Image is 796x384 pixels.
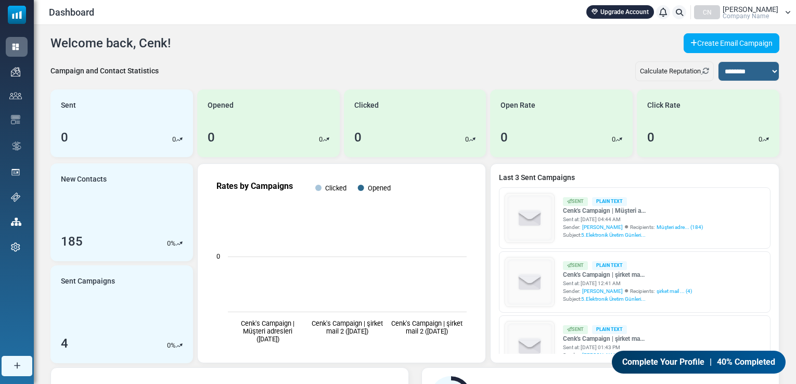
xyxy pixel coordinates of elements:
[465,134,469,145] p: 0
[563,351,692,359] div: Sender: Recipients:
[391,319,463,335] text: Cenk's Campaign | şirket mail 2 ([DATE])
[167,238,171,249] p: 0
[684,33,779,53] a: Create Email Campaign
[354,100,379,111] span: Clicked
[582,351,623,359] span: [PERSON_NAME]
[500,100,535,111] span: Open Rate
[592,325,627,334] div: Plain Text
[61,128,68,147] div: 0
[8,6,26,24] img: mailsoftly_icon_blue_white.svg
[657,223,703,231] a: Müşteri adre... (184)
[563,197,588,206] div: Sent
[582,287,623,295] span: [PERSON_NAME]
[581,232,646,238] span: 5.Elektronik Üretim Günleri...
[11,140,22,152] img: workflow.svg
[216,181,293,191] text: Rates by Campaigns
[563,334,692,343] a: Cenk's Campaign | şirket ma...
[563,295,692,303] div: Subject:
[694,5,720,19] div: CN
[635,61,714,81] div: Calculate Reputation
[61,232,83,251] div: 185
[11,168,20,177] img: landing_pages.svg
[50,36,171,51] h4: Welcome back, Cenk!
[759,134,762,145] p: 0
[647,128,654,147] div: 0
[319,134,323,145] p: 0
[694,5,791,19] a: CN [PERSON_NAME] Company Name
[167,238,183,249] div: %
[563,343,692,351] div: Sent at: [DATE] 01:43 PM
[61,100,76,111] span: Sent
[592,261,627,270] div: Plain Text
[11,67,20,76] img: campaigns-icon.png
[11,242,20,252] img: settings-icon.svg
[647,100,681,111] span: Click Rate
[312,319,383,335] text: Cenk's Campaign | şirket mail 2 ([DATE])
[563,287,692,295] div: Sender: Recipients:
[586,5,654,19] a: Upgrade Account
[61,276,115,287] span: Sent Campaigns
[701,67,709,75] a: Refresh Stats
[50,66,159,76] div: Campaign and Contact Statistics
[11,193,20,202] img: support-icon.svg
[206,172,477,354] svg: Rates by Campaigns
[172,134,176,145] p: 0
[592,197,627,206] div: Plain Text
[563,223,703,231] div: Sender: Recipients:
[61,174,107,185] span: New Contacts
[167,340,171,351] p: 0
[506,258,554,306] img: empty-draft-icon2.svg
[61,334,68,353] div: 4
[710,356,712,368] span: |
[367,184,390,192] text: Opened
[563,270,692,279] a: Cenk's Campaign | şirket ma...
[612,351,786,374] a: Complete Your Profile | 40% Completed
[657,287,692,295] a: şirket mail ... (4)
[581,296,646,302] span: 5.Elektronik Üretim Günleri...
[325,184,346,192] text: Clicked
[50,163,193,261] a: New Contacts 185 0%
[11,42,20,52] img: dashboard-icon-active.svg
[506,194,554,242] img: empty-draft-icon2.svg
[563,206,703,215] a: Cenk's Campaign | Müşteri a...
[723,6,778,13] span: [PERSON_NAME]
[208,100,234,111] span: Opened
[612,134,615,145] p: 0
[563,325,588,334] div: Sent
[563,215,703,223] div: Sent at: [DATE] 04:44 AM
[11,115,20,124] img: email-templates-icon.svg
[241,319,294,343] text: Cenk's Campaign | Müşteri adresleri ([DATE])
[167,340,183,351] div: %
[216,252,220,260] text: 0
[582,223,623,231] span: [PERSON_NAME]
[354,128,362,147] div: 0
[723,13,769,19] span: Company Name
[563,231,703,239] div: Subject:
[622,356,704,368] span: Complete Your Profile
[563,261,588,270] div: Sent
[9,92,22,99] img: contacts-icon.svg
[499,172,771,183] a: Last 3 Sent Campaigns
[500,128,508,147] div: 0
[49,5,94,19] span: Dashboard
[563,279,692,287] div: Sent at: [DATE] 12:41 AM
[208,128,215,147] div: 0
[717,356,775,368] span: 40% Completed
[506,322,554,370] img: empty-draft-icon2.svg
